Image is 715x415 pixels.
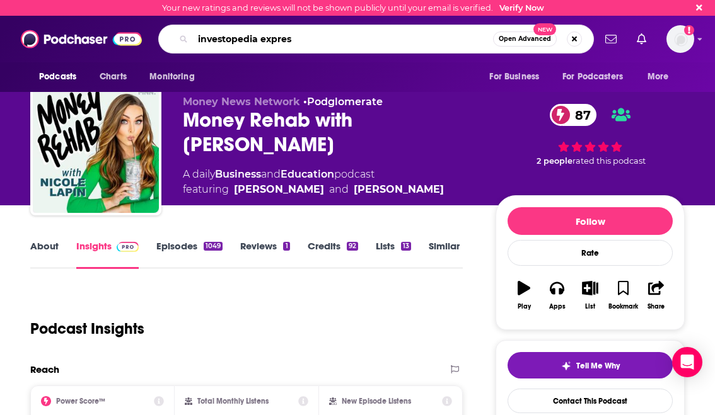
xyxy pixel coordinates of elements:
a: InsightsPodchaser Pro [76,240,139,269]
button: open menu [141,65,211,89]
span: • [303,96,383,108]
svg: Email not verified [684,25,694,35]
div: Play [518,303,531,310]
button: Play [508,273,540,318]
a: Show notifications dropdown [632,28,651,50]
span: Logged in as charlottestone [666,25,694,53]
div: 1049 [204,242,223,251]
span: Monitoring [149,68,194,86]
a: Similar [429,240,460,269]
button: Open AdvancedNew [493,31,557,47]
a: Show notifications dropdown [600,28,622,50]
div: 13 [401,242,411,251]
span: Tell Me Why [576,361,620,371]
a: Episodes1049 [156,240,223,269]
div: List [585,303,595,310]
h2: Power Score™ [56,397,105,406]
button: open menu [480,65,555,89]
span: 2 people [537,156,573,166]
span: New [533,23,556,35]
button: Follow [508,207,673,235]
div: A daily podcast [183,167,444,197]
div: 92 [347,242,358,251]
img: tell me why sparkle [561,361,571,371]
div: Search podcasts, credits, & more... [158,25,594,54]
div: Open Intercom Messenger [672,347,702,377]
span: 87 [562,104,597,126]
button: tell me why sparkleTell Me Why [508,352,673,378]
span: featuring [183,182,444,197]
button: open menu [639,65,685,89]
span: More [648,68,669,86]
div: 87 2 peoplerated this podcast [496,96,685,174]
button: Apps [540,273,573,318]
span: Podcasts [39,68,76,86]
span: Open Advanced [499,36,551,42]
div: 1 [283,242,289,251]
h2: Reach [30,363,59,375]
input: Search podcasts, credits, & more... [193,29,493,49]
a: About [30,240,59,269]
div: Share [648,303,665,310]
button: Share [640,273,673,318]
span: For Podcasters [562,68,623,86]
div: [PERSON_NAME] [354,182,444,197]
button: List [574,273,607,318]
a: Charts [91,65,134,89]
img: Podchaser - Follow, Share and Rate Podcasts [21,27,142,51]
span: and [329,182,349,197]
span: and [261,168,281,180]
button: open menu [554,65,641,89]
a: Education [281,168,334,180]
img: Money Rehab with Nicole Lapin [33,87,159,213]
a: Nicole Lapin [234,182,324,197]
button: open menu [30,65,93,89]
div: Your new ratings and reviews will not be shown publicly until your email is verified. [162,3,544,13]
a: Contact This Podcast [508,389,673,413]
a: 87 [550,104,597,126]
span: rated this podcast [573,156,646,166]
a: Reviews1 [240,240,289,269]
img: User Profile [666,25,694,53]
div: Apps [549,303,566,310]
h1: Podcast Insights [30,319,144,338]
div: Rate [508,240,673,266]
a: Business [215,168,261,180]
a: Podglomerate [307,96,383,108]
button: Bookmark [607,273,639,318]
a: Credits92 [308,240,358,269]
span: For Business [489,68,539,86]
span: Charts [100,68,127,86]
a: Verify Now [499,3,544,13]
div: Bookmark [608,303,638,310]
img: Podchaser Pro [117,242,139,252]
h2: Total Monthly Listens [197,397,269,406]
span: Money News Network [183,96,300,108]
button: Show profile menu [666,25,694,53]
a: Lists13 [376,240,411,269]
h2: New Episode Listens [342,397,411,406]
